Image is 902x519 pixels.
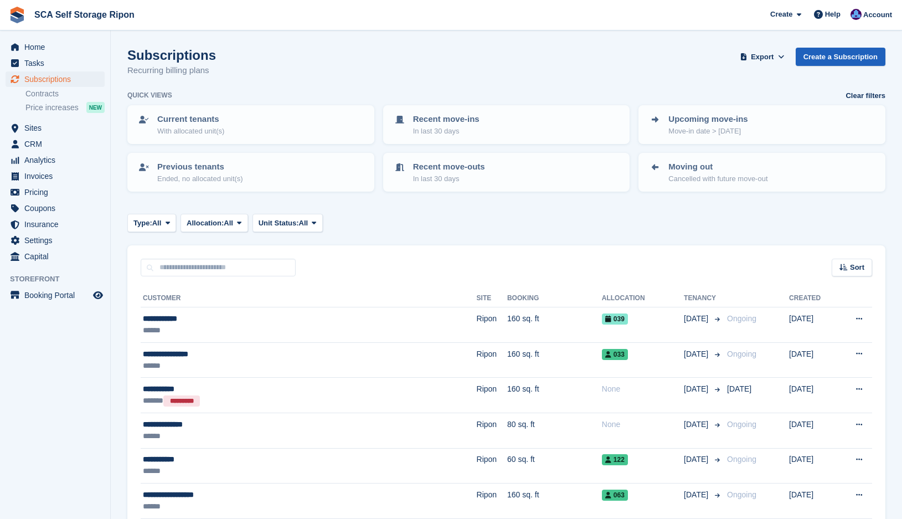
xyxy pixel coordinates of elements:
span: Create [770,9,792,20]
span: [DATE] [684,383,710,395]
div: NEW [86,102,105,113]
span: [DATE] [684,489,710,501]
p: Cancelled with future move-out [668,173,767,184]
td: Ripon [477,378,507,413]
a: menu [6,120,105,136]
p: Moving out [668,161,767,173]
span: Booking Portal [24,287,91,303]
span: CRM [24,136,91,152]
p: Recent move-outs [413,161,485,173]
a: Preview store [91,289,105,302]
td: 60 sq. ft [507,448,602,484]
td: 160 sq. ft [507,484,602,519]
td: 160 sq. ft [507,378,602,413]
div: None [602,419,684,430]
td: Ripon [477,307,507,343]
span: Price increases [25,102,79,113]
td: [DATE] [789,448,837,484]
button: Type: All [127,214,176,232]
td: 160 sq. ft [507,307,602,343]
p: In last 30 days [413,126,480,137]
span: Storefront [10,274,110,285]
h1: Subscriptions [127,48,216,63]
p: Upcoming move-ins [668,113,748,126]
span: [DATE] [727,384,751,393]
span: 122 [602,454,628,465]
a: Current tenants With allocated unit(s) [128,106,373,143]
img: Sarah Race [851,9,862,20]
span: Ongoing [727,350,756,358]
p: Recurring billing plans [127,64,216,77]
a: menu [6,217,105,232]
span: Account [863,9,892,20]
a: menu [6,152,105,168]
span: Capital [24,249,91,264]
a: menu [6,39,105,55]
p: With allocated unit(s) [157,126,224,137]
td: 80 sq. ft [507,413,602,448]
a: menu [6,184,105,200]
a: menu [6,249,105,264]
td: [DATE] [789,484,837,519]
span: 063 [602,490,628,501]
th: Customer [141,290,477,307]
span: All [299,218,308,229]
p: Ended, no allocated unit(s) [157,173,243,184]
div: None [602,383,684,395]
span: Allocation: [187,218,224,229]
span: Ongoing [727,455,756,464]
a: menu [6,233,105,248]
a: menu [6,136,105,152]
a: SCA Self Storage Ripon [30,6,139,24]
a: menu [6,55,105,71]
td: Ripon [477,484,507,519]
span: Insurance [24,217,91,232]
button: Export [738,48,787,66]
span: Settings [24,233,91,248]
span: [DATE] [684,348,710,360]
span: All [224,218,233,229]
a: menu [6,201,105,216]
a: Upcoming move-ins Move-in date > [DATE] [640,106,884,143]
p: In last 30 days [413,173,485,184]
span: Analytics [24,152,91,168]
span: 039 [602,314,628,325]
th: Tenancy [684,290,723,307]
h6: Quick views [127,90,172,100]
th: Site [477,290,507,307]
button: Allocation: All [181,214,248,232]
a: Recent move-outs In last 30 days [384,154,629,191]
p: Current tenants [157,113,224,126]
td: 160 sq. ft [507,342,602,378]
td: [DATE] [789,378,837,413]
span: Export [751,52,774,63]
span: 033 [602,349,628,360]
a: Recent move-ins In last 30 days [384,106,629,143]
span: All [152,218,162,229]
a: menu [6,168,105,184]
span: Sites [24,120,91,136]
a: Clear filters [846,90,885,101]
span: Pricing [24,184,91,200]
span: Sort [850,262,864,273]
span: Invoices [24,168,91,184]
a: Previous tenants Ended, no allocated unit(s) [128,154,373,191]
a: Price increases NEW [25,101,105,114]
td: [DATE] [789,342,837,378]
th: Created [789,290,837,307]
td: Ripon [477,448,507,484]
span: Unit Status: [259,218,299,229]
td: [DATE] [789,307,837,343]
span: Tasks [24,55,91,71]
span: Type: [133,218,152,229]
a: Moving out Cancelled with future move-out [640,154,884,191]
button: Unit Status: All [252,214,323,232]
th: Allocation [602,290,684,307]
span: Ongoing [727,490,756,499]
span: Subscriptions [24,71,91,87]
td: Ripon [477,342,507,378]
span: Coupons [24,201,91,216]
p: Move-in date > [DATE] [668,126,748,137]
a: Create a Subscription [796,48,885,66]
th: Booking [507,290,602,307]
